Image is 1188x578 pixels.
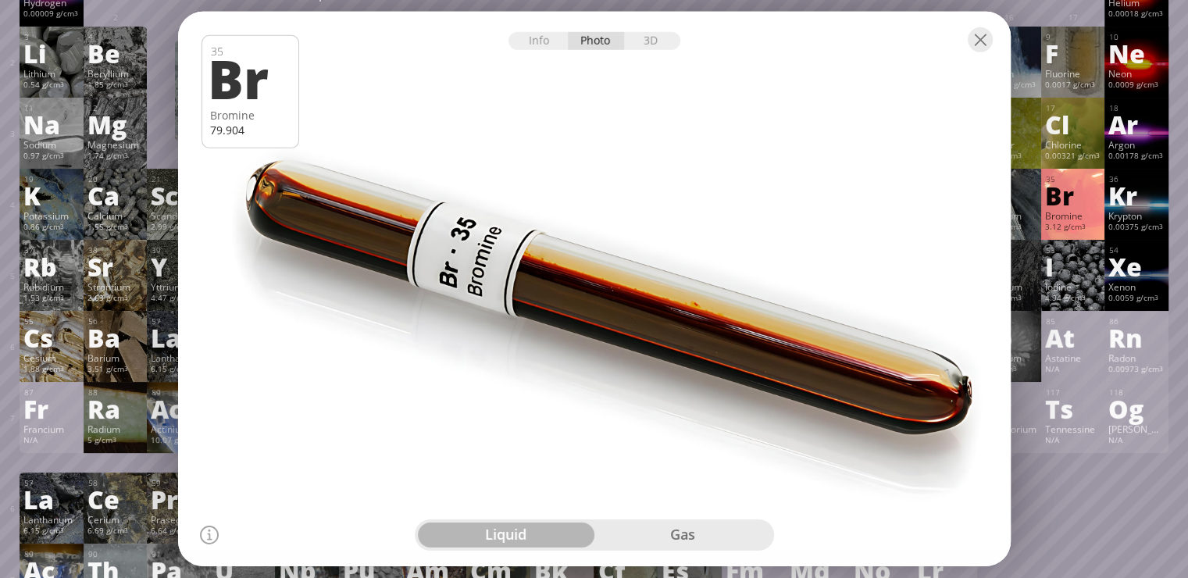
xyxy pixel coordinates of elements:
sup: 3 [1018,222,1022,230]
sup: 3 [112,435,116,444]
div: 3.12 g/cm [1045,222,1101,234]
div: 37 [24,245,80,255]
div: Chlorine [1045,138,1101,151]
div: Tennessine [1045,423,1101,435]
div: N/A [23,435,80,448]
div: At [1045,325,1101,350]
div: Ba [87,325,144,350]
div: Actinium [151,423,207,435]
sup: 3 [1154,80,1158,88]
div: 1.55 g/cm [87,222,144,234]
div: Lanthanum [151,351,207,364]
div: Fluorine [1045,67,1101,80]
div: 11 [24,103,80,113]
div: Rn [1108,325,1165,350]
sup: 3 [1154,293,1158,301]
div: Calcium [87,209,144,222]
div: 3.51 g/cm [87,364,144,376]
div: 10 [1109,32,1165,42]
sup: 3 [124,222,128,230]
div: 1.85 g/cm [87,80,144,92]
div: Sodium [23,138,80,151]
sup: 3 [74,9,78,17]
div: 53 [1046,245,1101,255]
div: Pr [151,487,207,512]
div: Scandium [151,209,207,222]
sup: 3 [124,526,128,534]
div: Cerium [87,513,144,526]
div: 54 [1109,245,1165,255]
div: 89 [152,387,207,398]
div: Mg [87,112,144,137]
sup: 3 [60,222,64,230]
div: 4.47 g/cm [151,293,207,305]
div: Xe [1108,254,1165,279]
div: Praseodymium [151,513,207,526]
div: 1.88 g/cm [23,364,80,376]
div: Krypton [1108,209,1165,222]
div: [PERSON_NAME] [1108,423,1165,435]
div: Bromine [1045,209,1101,222]
div: Ca [87,183,144,208]
div: Ce [87,487,144,512]
div: liquid [418,523,594,548]
div: Br [1045,183,1101,208]
div: 12 [88,103,144,113]
div: 85 [1046,316,1101,326]
div: 56 [88,316,144,326]
div: Iodine [1045,280,1101,293]
div: Beryllium [87,67,144,80]
div: Be [87,41,144,66]
div: 0.00009 g/cm [23,9,80,21]
div: 5 g/cm [87,435,144,448]
sup: 3 [1159,9,1163,17]
div: Cesium [23,351,80,364]
sup: 3 [1159,151,1163,159]
div: Y [151,254,207,279]
div: 0.54 g/cm [23,80,80,92]
div: 4.94 g/cm [1045,293,1101,305]
div: Li [23,41,80,66]
div: Rb [23,254,80,279]
div: Xenon [1108,280,1165,293]
sup: 3 [124,293,128,301]
div: 18 [1109,103,1165,113]
div: Cl [1045,112,1101,137]
div: N/A [1045,364,1101,376]
div: 0.00018 g/cm [1108,9,1165,21]
div: Argon [1108,138,1165,151]
div: 10.07 g/cm [151,435,207,448]
div: 86 [1109,316,1165,326]
div: Yttrium [151,280,207,293]
div: 0.00178 g/cm [1108,151,1165,163]
sup: 3 [1018,151,1022,159]
div: 1.74 g/cm [87,151,144,163]
div: 87 [24,387,80,398]
div: 57 [24,478,80,488]
div: Ra [87,396,144,421]
div: 2.99 g/cm [151,222,207,234]
div: Neon [1108,67,1165,80]
div: 21 [152,174,207,184]
div: 6.64 g/cm [151,526,207,538]
div: 58 [88,478,144,488]
div: 0.86 g/cm [23,222,80,234]
div: 0.0017 g/cm [1045,80,1101,92]
div: Sc [151,183,207,208]
div: 3 [24,32,80,42]
div: 91 [152,549,207,559]
div: 17 [1046,103,1101,113]
div: Kr [1108,183,1165,208]
div: Cs [23,325,80,350]
div: Barium [87,351,144,364]
sup: 3 [1091,80,1095,88]
div: 90 [88,549,144,559]
div: 9 [1046,32,1101,42]
div: Potassium [23,209,80,222]
div: Radon [1108,351,1165,364]
div: 79.904 [210,123,291,137]
div: 19 [24,174,80,184]
sup: 3 [1159,222,1163,230]
sup: 3 [1013,364,1017,373]
div: N/A [1045,435,1101,448]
